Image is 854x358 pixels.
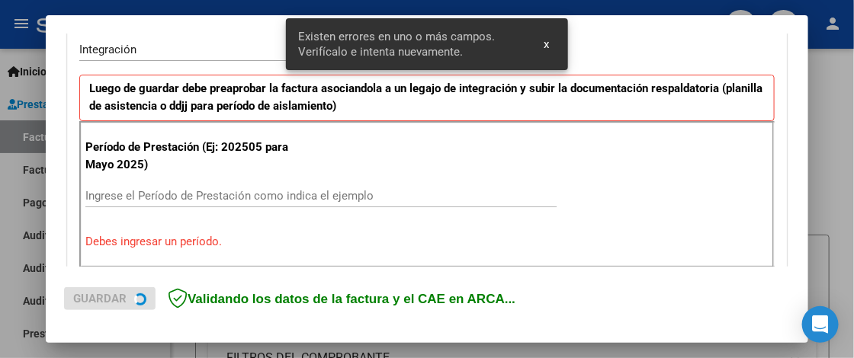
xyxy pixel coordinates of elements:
span: Existen errores en uno o más campos. Verifícalo e intenta nuevamente. [298,29,526,59]
span: Integración [79,43,136,56]
p: Debes ingresar un período. [85,233,769,251]
span: x [544,37,550,51]
span: Guardar [73,292,127,305]
p: Período de Prestación (Ej: 202505 para Mayo 2025) [85,139,291,173]
div: Open Intercom Messenger [802,306,839,343]
span: Validando los datos de la factura y el CAE en ARCA... [168,292,515,306]
button: Guardar [64,287,156,310]
button: x [532,30,562,58]
strong: Luego de guardar debe preaprobar la factura asociandola a un legajo de integración y subir la doc... [89,82,762,113]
